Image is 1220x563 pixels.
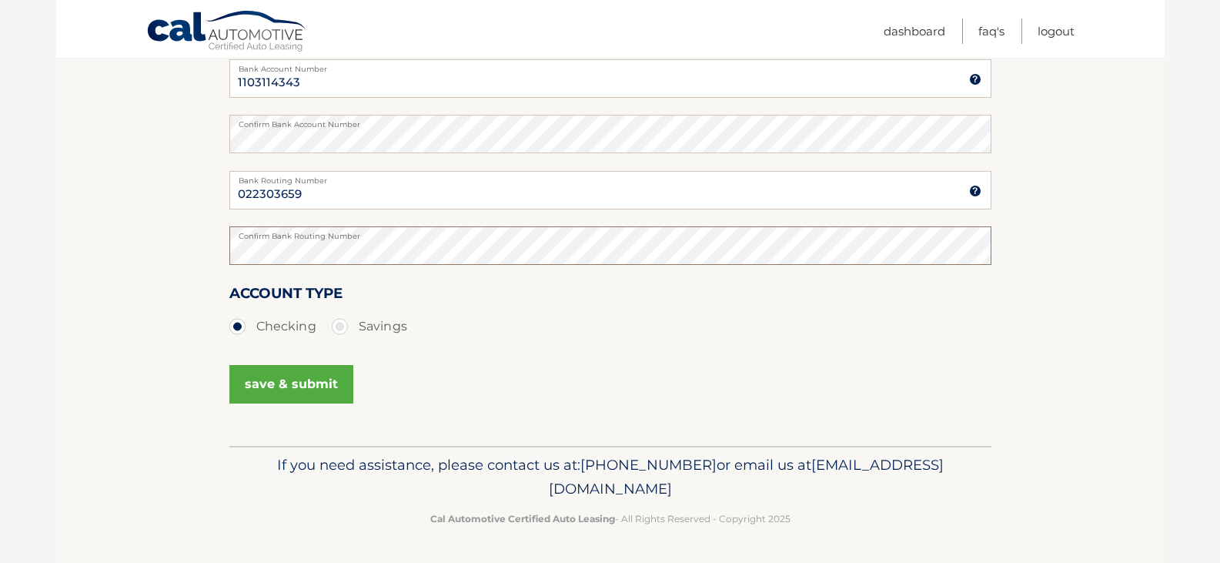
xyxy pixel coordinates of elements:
input: Bank Routing Number [229,171,991,209]
img: tooltip.svg [969,73,981,85]
img: tooltip.svg [969,185,981,197]
button: save & submit [229,365,353,404]
label: Bank Account Number [229,59,991,72]
span: [PHONE_NUMBER] [580,456,717,474]
strong: Cal Automotive Certified Auto Leasing [430,513,615,524]
a: Dashboard [884,18,945,44]
label: Confirm Bank Routing Number [229,226,991,239]
label: Account Type [229,282,343,310]
p: If you need assistance, please contact us at: or email us at [239,453,981,502]
input: Bank Account Number [229,59,991,98]
label: Checking [229,311,316,342]
label: Confirm Bank Account Number [229,115,991,127]
p: - All Rights Reserved - Copyright 2025 [239,511,981,527]
a: Cal Automotive [146,10,308,55]
label: Bank Routing Number [229,171,991,183]
a: FAQ's [978,18,1004,44]
label: Savings [332,311,407,342]
a: Logout [1038,18,1075,44]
